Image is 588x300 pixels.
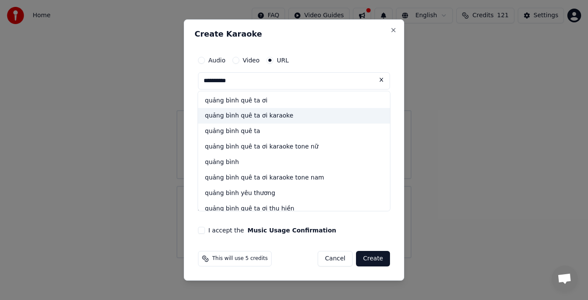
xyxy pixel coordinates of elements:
[212,255,268,262] span: This will use 5 credits
[248,227,336,233] button: I accept the
[208,57,226,63] label: Audio
[356,251,390,266] button: Create
[208,227,336,233] label: I accept the
[198,198,390,220] button: Advanced
[195,30,393,38] h2: Create Karaoke
[198,124,390,139] div: quảng bình quê ta
[198,201,390,216] div: quảng bình quê ta ơi thu hiền
[198,108,390,124] div: quảng bình quê ta ơi karaoke
[243,57,260,63] label: Video
[198,139,390,155] div: quảng bình quê ta ơi karaoke tone nữ
[318,251,353,266] button: Cancel
[277,57,289,63] label: URL
[198,93,390,108] div: quảng bình quê ta ơi
[198,186,390,201] div: quảng bình yêu thương
[198,155,390,170] div: quảng bình
[198,170,390,186] div: quảng bình quê ta ơi karaoke tone nam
